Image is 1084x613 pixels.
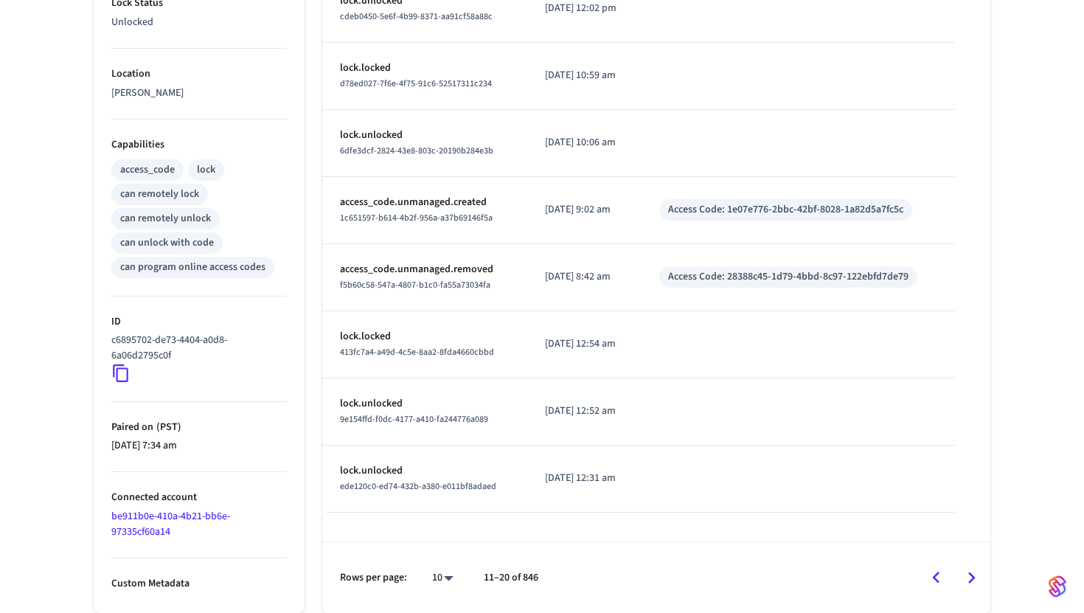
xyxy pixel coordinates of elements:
[668,202,903,218] div: Access Code: 1e07e776-2bbc-42bf-8028-1a82d5a7fc5c
[111,15,287,30] p: Unlocked
[111,86,287,101] p: [PERSON_NAME]
[545,269,624,285] p: [DATE] 8:42 am
[340,279,490,291] span: f5b60c58-547a-4807-b1c0-fa55a73034fa
[545,1,624,16] p: [DATE] 12:02 pm
[340,480,496,493] span: ede120c0-ed74-432b-a380-e011bf8adaed
[111,333,281,364] p: c6895702-de73-4404-a0d8-6a06d2795c0f
[340,262,510,277] p: access_code.unmanaged.removed
[120,162,175,178] div: access_code
[425,567,460,589] div: 10
[120,260,265,275] div: can program online access codes
[111,509,230,539] a: be911b0e-410a-4b21-bb6e-97335cf60a14
[120,211,211,226] div: can remotely unlock
[120,235,214,251] div: can unlock with code
[340,212,493,224] span: 1c651597-b614-4b2f-956a-a37b69146f5a
[340,77,492,90] span: d78ed027-7f6e-4f75-91c6-52517311c234
[340,413,488,426] span: 9e154ffd-f0dc-4177-a410-fa244776a089
[111,438,287,454] p: [DATE] 7:34 am
[120,187,199,202] div: can remotely lock
[545,336,624,352] p: [DATE] 12:54 am
[545,471,624,486] p: [DATE] 12:31 am
[153,420,181,434] span: ( PST )
[340,60,510,76] p: lock.locked
[111,490,287,505] p: Connected account
[340,128,510,143] p: lock.unlocked
[545,135,624,150] p: [DATE] 10:06 am
[545,404,624,419] p: [DATE] 12:52 am
[954,561,989,595] button: Go to next page
[111,576,287,592] p: Custom Metadata
[111,420,287,435] p: Paired on
[340,346,494,359] span: 413fc7a4-a49d-4c5e-8aa2-8fda4660cbbd
[919,561,953,595] button: Go to previous page
[111,137,287,153] p: Capabilities
[340,463,510,479] p: lock.unlocked
[340,396,510,412] p: lock.unlocked
[111,314,287,330] p: ID
[340,570,407,586] p: Rows per page:
[197,162,215,178] div: lock
[668,269,908,285] div: Access Code: 28388c45-1d79-4bbd-8c97-122ebfd7de79
[484,570,538,586] p: 11–20 of 846
[545,68,624,83] p: [DATE] 10:59 am
[545,202,624,218] p: [DATE] 9:02 am
[340,145,493,157] span: 6dfe3dcf-2824-43e8-803c-20190b284e3b
[111,66,287,82] p: Location
[1049,575,1066,598] img: SeamLogoGradient.69752ec5.svg
[340,329,510,344] p: lock.locked
[340,10,493,23] span: cdeb0450-5e6f-4b99-8371-aa91cf58a88c
[340,195,510,210] p: access_code.unmanaged.created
